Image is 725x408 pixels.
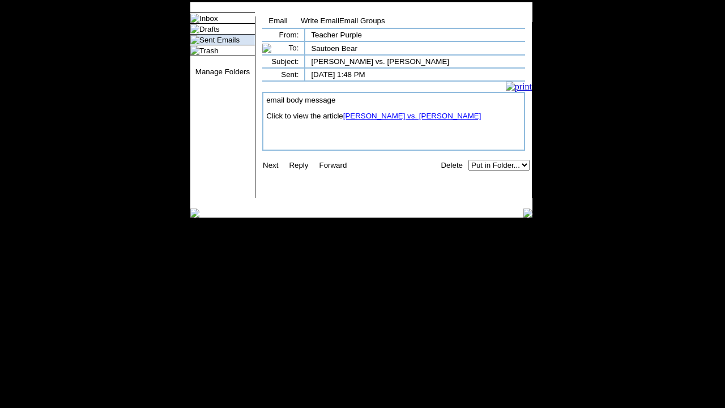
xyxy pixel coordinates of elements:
a: Sent Emails [199,36,240,44]
a: Forward [319,161,347,169]
font: Click to view the article [266,112,481,120]
img: print [506,82,532,92]
a: Trash [199,46,219,55]
img: to_icon.gif [262,44,271,53]
td: [PERSON_NAME] vs. [PERSON_NAME] [311,57,524,66]
img: table_footer_right.gif [523,209,532,218]
a: Manage Folders [195,67,250,76]
img: folder_icon.gif [190,24,199,33]
a: Write Email [301,16,339,25]
a: Email Groups [339,16,385,25]
td: From: [271,31,298,39]
a: Inbox [199,14,218,23]
a: Drafts [199,25,220,33]
a: Delete [441,161,463,169]
img: folder_icon.gif [190,14,199,23]
img: folder_icon_pick.gif [190,35,199,44]
img: table_footer_left.gif [190,209,199,218]
td: email body message [265,94,523,130]
a: Reply [289,161,308,169]
td: [DATE] 1:48 PM [311,70,524,79]
td: Sautoen Bear [311,44,524,53]
td: Subject: [271,57,298,66]
td: To: [271,44,298,53]
td: Teacher Purple [311,31,524,39]
a: Next [263,161,278,169]
td: Sent: [271,70,298,79]
a: [PERSON_NAME] vs. [PERSON_NAME] [343,112,481,120]
a: Email [268,16,287,25]
img: folder_icon.gif [190,46,199,55]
